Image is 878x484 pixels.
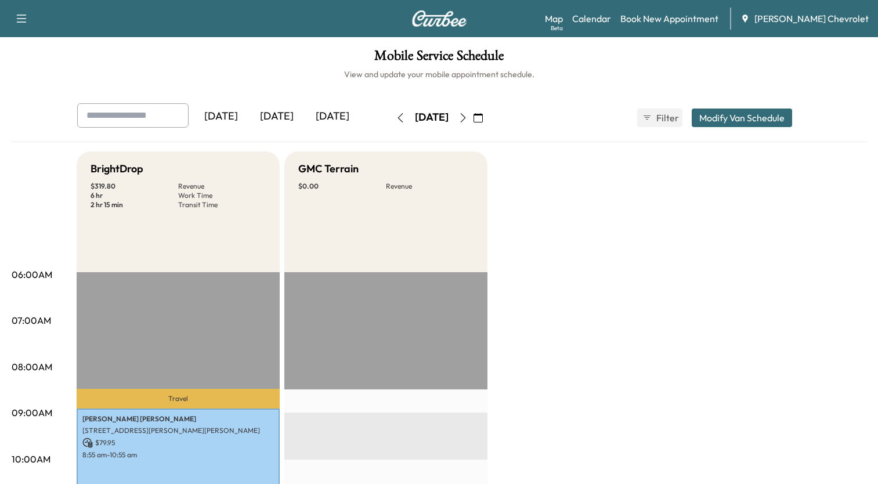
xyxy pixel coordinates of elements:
[545,12,563,26] a: MapBeta
[12,68,866,80] h6: View and update your mobile appointment schedule.
[572,12,611,26] a: Calendar
[12,49,866,68] h1: Mobile Service Schedule
[178,182,266,191] p: Revenue
[77,389,280,409] p: Travel
[249,103,305,130] div: [DATE]
[298,182,386,191] p: $ 0.00
[82,438,274,448] p: $ 79.95
[415,110,449,125] div: [DATE]
[91,182,178,191] p: $ 319.80
[12,452,50,466] p: 10:00AM
[91,191,178,200] p: 6 hr
[12,268,52,281] p: 06:00AM
[386,182,474,191] p: Revenue
[12,313,51,327] p: 07:00AM
[91,200,178,210] p: 2 hr 15 min
[656,111,677,125] span: Filter
[692,109,792,127] button: Modify Van Schedule
[82,450,274,460] p: 8:55 am - 10:55 am
[82,426,274,435] p: [STREET_ADDRESS][PERSON_NAME][PERSON_NAME]
[178,200,266,210] p: Transit Time
[754,12,869,26] span: [PERSON_NAME] Chevrolet
[12,360,52,374] p: 08:00AM
[91,161,143,177] h5: BrightDrop
[82,414,274,424] p: [PERSON_NAME] [PERSON_NAME]
[620,12,718,26] a: Book New Appointment
[298,161,359,177] h5: GMC Terrain
[193,103,249,130] div: [DATE]
[551,24,563,32] div: Beta
[305,103,360,130] div: [DATE]
[411,10,467,27] img: Curbee Logo
[178,191,266,200] p: Work Time
[12,406,52,420] p: 09:00AM
[637,109,682,127] button: Filter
